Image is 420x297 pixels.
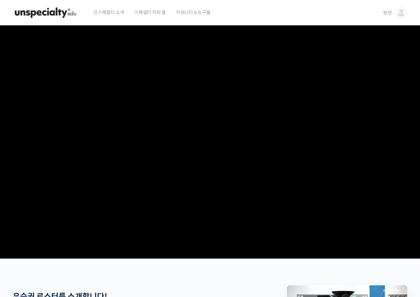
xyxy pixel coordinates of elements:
[2,212,44,229] a: 홈
[21,222,25,227] span: 홈
[61,222,69,228] span: 대화
[44,212,86,229] a: 대화
[86,212,128,229] a: 설정
[103,222,111,227] span: 설정
[383,10,392,16] span: 쥇선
